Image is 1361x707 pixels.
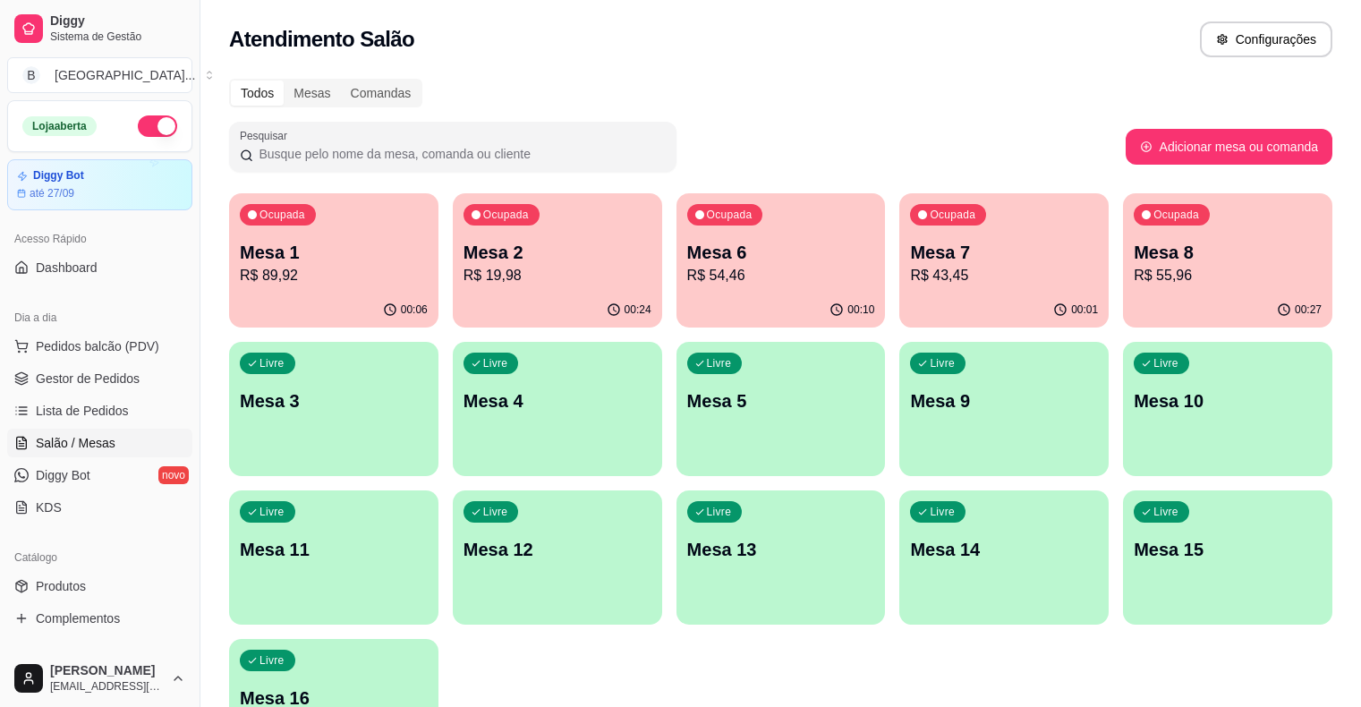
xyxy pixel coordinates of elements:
a: Diggy Botnovo [7,461,192,490]
span: Produtos [36,577,86,595]
div: [GEOGRAPHIC_DATA] ... [55,66,195,84]
p: Livre [259,505,285,519]
button: LivreMesa 11 [229,490,438,625]
div: Mesas [284,81,340,106]
button: LivreMesa 14 [899,490,1109,625]
article: Diggy Bot [33,169,84,183]
span: B [22,66,40,84]
span: Lista de Pedidos [36,402,129,420]
span: Complementos [36,609,120,627]
button: Adicionar mesa ou comanda [1126,129,1332,165]
button: LivreMesa 15 [1123,490,1332,625]
div: Loja aberta [22,116,97,136]
p: Mesa 7 [910,240,1098,265]
span: KDS [36,498,62,516]
button: [PERSON_NAME][EMAIL_ADDRESS][DOMAIN_NAME] [7,657,192,700]
input: Pesquisar [253,145,666,163]
div: Catálogo [7,543,192,572]
button: Configurações [1200,21,1332,57]
p: Livre [707,356,732,371]
span: Gestor de Pedidos [36,370,140,388]
span: Sistema de Gestão [50,30,185,44]
p: R$ 54,46 [687,265,875,286]
p: Livre [930,505,955,519]
p: Mesa 10 [1134,388,1322,413]
span: [PERSON_NAME] [50,663,164,679]
span: Diggy [50,13,185,30]
p: Mesa 14 [910,537,1098,562]
p: Mesa 15 [1134,537,1322,562]
div: Comandas [341,81,421,106]
span: Salão / Mesas [36,434,115,452]
p: R$ 89,92 [240,265,428,286]
button: LivreMesa 9 [899,342,1109,476]
span: Dashboard [36,259,98,277]
article: até 27/09 [30,186,74,200]
p: Livre [259,356,285,371]
p: 00:10 [847,302,874,317]
p: R$ 19,98 [464,265,651,286]
p: Mesa 8 [1134,240,1322,265]
span: Diggy Bot [36,466,90,484]
button: OcupadaMesa 2R$ 19,9800:24 [453,193,662,328]
p: Ocupada [930,208,975,222]
span: Pedidos balcão (PDV) [36,337,159,355]
label: Pesquisar [240,128,293,143]
a: Diggy Botaté 27/09 [7,159,192,210]
div: Dia a dia [7,303,192,332]
a: DiggySistema de Gestão [7,7,192,50]
p: Mesa 11 [240,537,428,562]
p: Livre [259,653,285,668]
p: 00:01 [1071,302,1098,317]
button: LivreMesa 10 [1123,342,1332,476]
p: Mesa 5 [687,388,875,413]
p: Mesa 6 [687,240,875,265]
button: LivreMesa 13 [676,490,886,625]
p: R$ 55,96 [1134,265,1322,286]
p: R$ 43,45 [910,265,1098,286]
span: [EMAIL_ADDRESS][DOMAIN_NAME] [50,679,164,694]
a: Produtos [7,572,192,601]
div: Todos [231,81,284,106]
p: Ocupada [483,208,529,222]
button: LivreMesa 5 [676,342,886,476]
button: OcupadaMesa 8R$ 55,9600:27 [1123,193,1332,328]
p: Livre [1153,505,1178,519]
p: 00:06 [401,302,428,317]
p: Ocupada [707,208,753,222]
p: Mesa 12 [464,537,651,562]
button: LivreMesa 3 [229,342,438,476]
button: Alterar Status [138,115,177,137]
p: Mesa 2 [464,240,651,265]
button: LivreMesa 12 [453,490,662,625]
a: Complementos [7,604,192,633]
a: Lista de Pedidos [7,396,192,425]
p: Ocupada [259,208,305,222]
a: Dashboard [7,253,192,282]
p: 00:24 [625,302,651,317]
p: Ocupada [1153,208,1199,222]
p: Mesa 13 [687,537,875,562]
button: Pedidos balcão (PDV) [7,332,192,361]
p: Mesa 1 [240,240,428,265]
p: Livre [707,505,732,519]
button: LivreMesa 4 [453,342,662,476]
p: Mesa 9 [910,388,1098,413]
p: 00:27 [1295,302,1322,317]
p: Livre [1153,356,1178,371]
button: Select a team [7,57,192,93]
p: Mesa 3 [240,388,428,413]
a: KDS [7,493,192,522]
p: Livre [483,505,508,519]
h2: Atendimento Salão [229,25,414,54]
a: Salão / Mesas [7,429,192,457]
button: OcupadaMesa 1R$ 89,9200:06 [229,193,438,328]
p: Mesa 4 [464,388,651,413]
button: OcupadaMesa 7R$ 43,4500:01 [899,193,1109,328]
p: Livre [483,356,508,371]
p: Livre [930,356,955,371]
div: Acesso Rápido [7,225,192,253]
button: OcupadaMesa 6R$ 54,4600:10 [676,193,886,328]
a: Gestor de Pedidos [7,364,192,393]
